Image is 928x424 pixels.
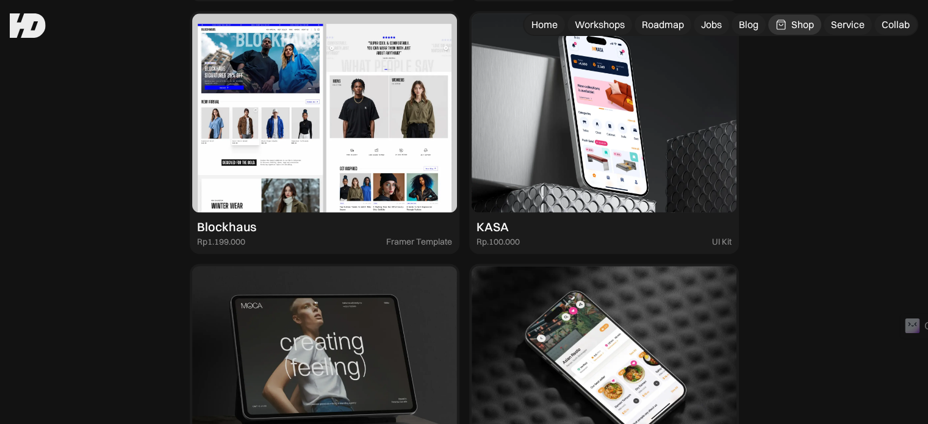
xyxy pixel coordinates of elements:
a: Roadmap [635,15,691,35]
div: UI Kit [712,237,732,247]
a: Shop [768,15,821,35]
div: Rp1.199.000 [197,237,245,247]
div: Blockhaus [197,220,256,234]
div: Service [831,18,865,31]
a: Home [524,15,565,35]
div: Workshops [575,18,625,31]
a: BlockhausRp1.199.000Framer Template [190,11,459,254]
div: Framer Template [386,237,452,247]
a: Workshops [567,15,632,35]
a: KASARp.100.000UI Kit [469,11,739,254]
div: Home [531,18,558,31]
div: KASA [477,220,509,234]
a: Collab [874,15,917,35]
div: Rp.100.000 [477,237,520,247]
a: Blog [732,15,766,35]
a: Service [824,15,872,35]
div: Roadmap [642,18,684,31]
a: Jobs [694,15,729,35]
div: Shop [791,18,814,31]
div: Blog [739,18,758,31]
div: Jobs [701,18,722,31]
div: Collab [882,18,910,31]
